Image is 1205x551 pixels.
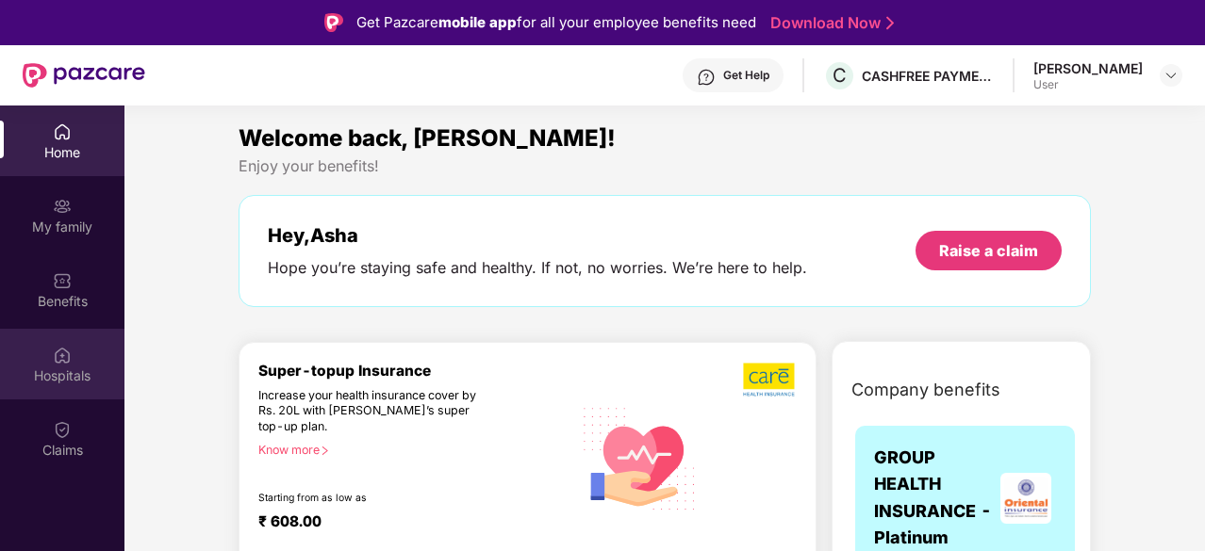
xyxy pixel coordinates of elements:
div: Raise a claim [939,240,1038,261]
div: Hope you’re staying safe and healthy. If not, no worries. We’re here to help. [268,258,807,278]
div: Know more [258,443,561,456]
img: b5dec4f62d2307b9de63beb79f102df3.png [743,362,797,397]
img: New Pazcare Logo [23,63,145,88]
div: [PERSON_NAME] [1033,59,1143,77]
a: Download Now [770,13,888,33]
img: svg+xml;base64,PHN2ZyB4bWxucz0iaHR0cDovL3d3dy53My5vcmcvMjAwMC9zdmciIHhtbG5zOnhsaW5rPSJodHRwOi8vd3... [572,389,707,526]
span: right [320,446,330,456]
div: Get Help [723,68,769,83]
img: svg+xml;base64,PHN2ZyBpZD0iSGVscC0zMngzMiIgeG1sbnM9Imh0dHA6Ly93d3cudzMub3JnLzIwMDAvc3ZnIiB3aWR0aD... [697,68,716,87]
img: svg+xml;base64,PHN2ZyB3aWR0aD0iMjAiIGhlaWdodD0iMjAiIHZpZXdCb3g9IjAgMCAyMCAyMCIgZmlsbD0ibm9uZSIgeG... [53,197,72,216]
img: Stroke [886,13,894,33]
img: Logo [324,13,343,32]
div: User [1033,77,1143,92]
img: svg+xml;base64,PHN2ZyBpZD0iQmVuZWZpdHMiIHhtbG5zPSJodHRwOi8vd3d3LnczLm9yZy8yMDAwL3N2ZyIgd2lkdGg9Ij... [53,271,72,290]
div: CASHFREE PAYMENTS INDIA PVT. LTD. [862,67,994,85]
div: Super-topup Insurance [258,362,572,380]
img: svg+xml;base64,PHN2ZyBpZD0iSG9zcGl0YWxzIiB4bWxucz0iaHR0cDovL3d3dy53My5vcmcvMjAwMC9zdmciIHdpZHRoPS... [53,346,72,365]
span: GROUP HEALTH INSURANCE - Platinum [874,445,996,551]
div: Enjoy your benefits! [239,156,1091,176]
span: C [833,64,847,87]
span: Welcome back, [PERSON_NAME]! [239,124,616,152]
div: Get Pazcare for all your employee benefits need [356,11,756,34]
div: Hey, Asha [268,224,807,247]
img: svg+xml;base64,PHN2ZyBpZD0iSG9tZSIgeG1sbnM9Imh0dHA6Ly93d3cudzMub3JnLzIwMDAvc3ZnIiB3aWR0aD0iMjAiIG... [53,122,72,141]
div: Increase your health insurance cover by Rs. 20L with [PERSON_NAME]’s super top-up plan. [258,388,491,435]
img: svg+xml;base64,PHN2ZyBpZD0iRHJvcGRvd24tMzJ4MzIiIHhtbG5zPSJodHRwOi8vd3d3LnczLm9yZy8yMDAwL3N2ZyIgd2... [1164,68,1179,83]
img: svg+xml;base64,PHN2ZyBpZD0iQ2xhaW0iIHhtbG5zPSJodHRwOi8vd3d3LnczLm9yZy8yMDAwL3N2ZyIgd2lkdGg9IjIwIi... [53,420,72,439]
img: insurerLogo [1000,473,1051,524]
strong: mobile app [438,13,517,31]
div: Starting from as low as [258,492,492,505]
span: Company benefits [851,377,1000,403]
div: ₹ 608.00 [258,512,553,535]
